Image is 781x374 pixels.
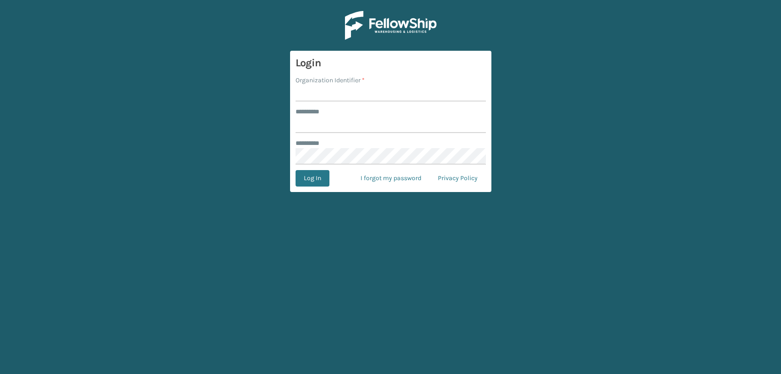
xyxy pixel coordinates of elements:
h3: Login [296,56,486,70]
a: I forgot my password [352,170,430,187]
button: Log In [296,170,329,187]
label: Organization Identifier [296,75,365,85]
a: Privacy Policy [430,170,486,187]
img: Logo [345,11,436,40]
